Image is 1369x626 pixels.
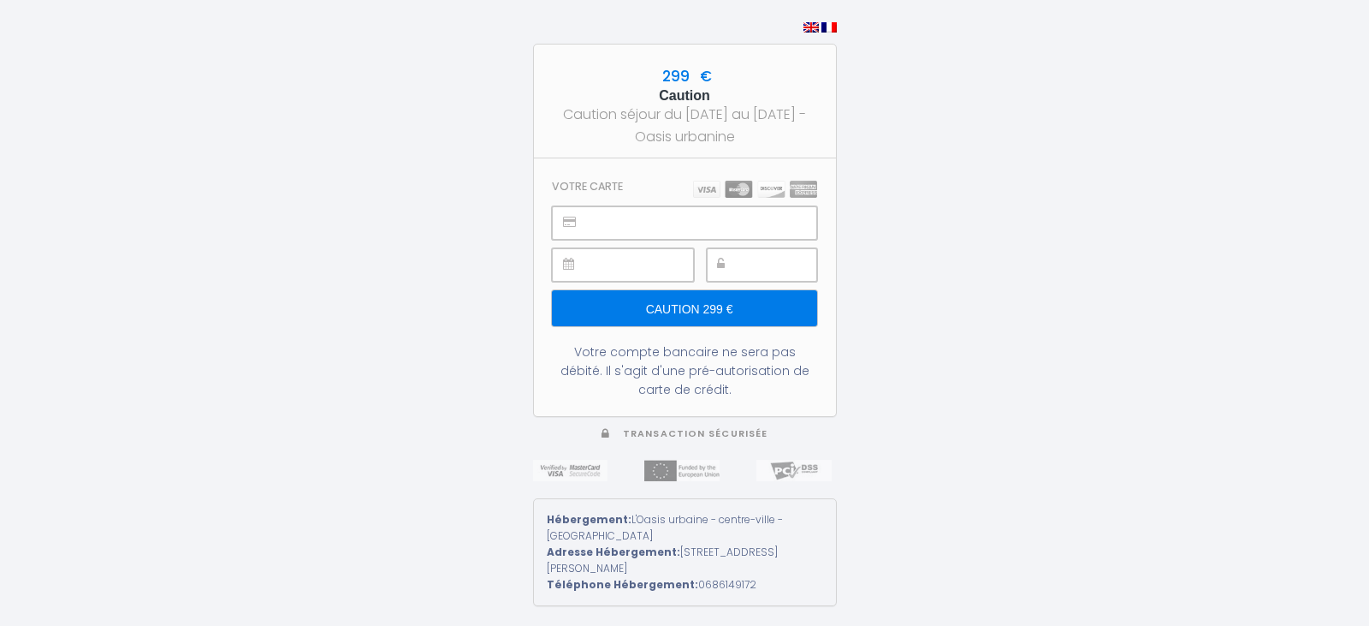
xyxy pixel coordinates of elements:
[547,577,698,592] strong: Téléphone Hébergement:
[552,180,623,193] h3: Votre carte
[547,545,823,577] div: [STREET_ADDRESS][PERSON_NAME]
[590,249,692,281] iframe: Secure payment input frame
[552,290,816,326] input: Caution 299 €
[547,545,680,559] strong: Adresse Hébergement:
[623,427,767,440] span: Transaction sécurisée
[549,87,821,104] h5: Caution
[552,343,816,399] div: Votre compte bancaire ne sera pas débité. Il s'agit d'une pré-autorisation de carte de crédit.
[745,249,816,281] iframe: Secure payment input frame
[658,66,712,86] span: 299 €
[803,22,819,33] img: en.png
[590,207,815,239] iframe: Secure payment input frame
[547,512,631,527] strong: Hébergement:
[549,104,821,146] div: Caution séjour du [DATE] au [DATE] - Oasis urbanine
[821,22,837,33] img: fr.png
[547,577,823,593] div: 0686149172
[547,512,823,545] div: L'Oasis urbaine - centre-ville - [GEOGRAPHIC_DATA]
[693,181,817,198] img: carts.png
